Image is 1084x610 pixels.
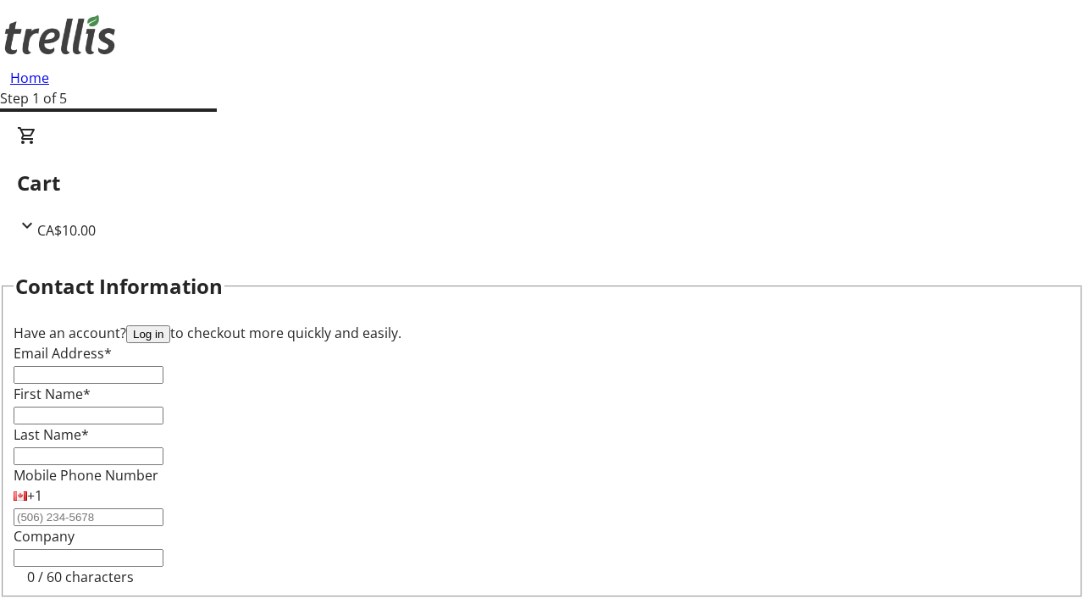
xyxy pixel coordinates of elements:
h2: Cart [17,168,1067,198]
div: Have an account? to checkout more quickly and easily. [14,323,1070,343]
tr-character-limit: 0 / 60 characters [27,568,134,586]
h2: Contact Information [15,271,223,302]
label: Company [14,527,75,546]
label: Last Name* [14,425,89,444]
button: Log in [126,325,170,343]
input: (506) 234-5678 [14,508,163,526]
span: CA$10.00 [37,221,96,240]
label: First Name* [14,385,91,403]
label: Email Address* [14,344,112,363]
div: CartCA$10.00 [17,125,1067,241]
label: Mobile Phone Number [14,466,158,485]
